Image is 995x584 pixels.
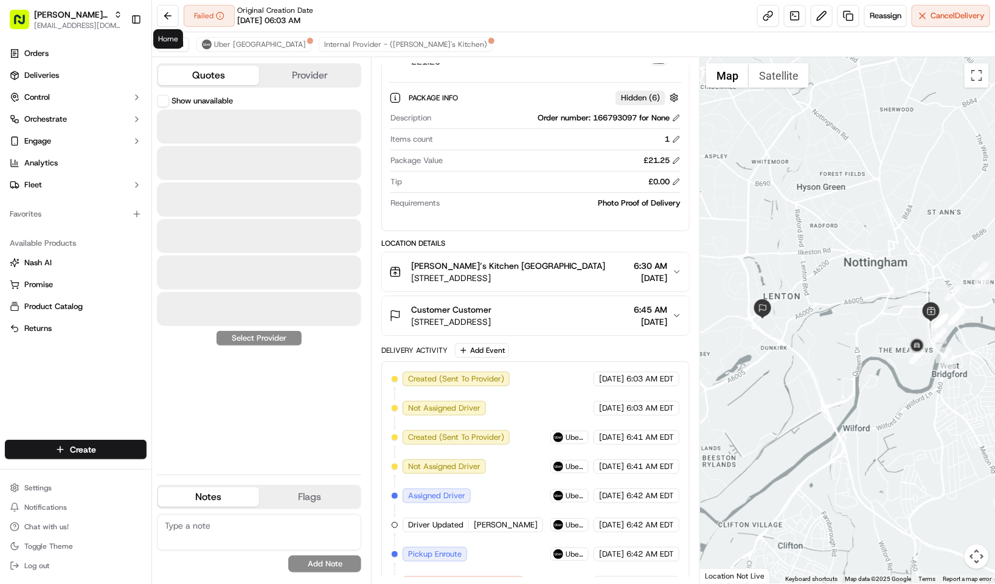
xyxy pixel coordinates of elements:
[196,37,311,52] button: Uber [GEOGRAPHIC_DATA]
[965,544,989,569] button: Map camera controls
[24,136,51,147] span: Engage
[5,131,147,151] button: Engage
[390,113,431,123] span: Description
[5,66,147,85] a: Deliveries
[184,5,235,27] button: Failed
[24,483,52,493] span: Settings
[5,109,147,129] button: Orchestrate
[408,403,480,414] span: Not Assigned Driver
[158,487,259,507] button: Notes
[785,575,837,583] button: Keyboard shortcuts
[5,234,147,253] div: Available Products
[5,88,147,107] button: Control
[936,347,952,363] div: 15
[5,479,147,496] button: Settings
[634,316,667,328] span: [DATE]
[626,520,674,530] span: 6:42 AM EDT
[975,272,991,288] div: 2
[324,40,487,49] span: Internal Provider - ([PERSON_NAME]'s Kitchen)
[382,252,689,291] button: [PERSON_NAME]’s Kitchen [GEOGRAPHIC_DATA][STREET_ADDRESS]6:30 AM[DATE]
[172,96,233,106] label: Show unavailable
[408,374,504,384] span: Created (Sent To Provider)
[24,114,67,125] span: Orchestrate
[10,301,142,312] a: Product Catalog
[5,253,147,273] button: Nash AI
[599,461,624,472] span: [DATE]
[5,5,126,34] button: [PERSON_NAME]'s Kitchen[EMAIL_ADDRESS][DOMAIN_NAME]
[5,557,147,574] button: Log out
[382,75,689,231] div: £21.25photo_proof_of_delivery image
[408,461,480,472] span: Not Assigned Driver
[965,63,989,88] button: Toggle fullscreen view
[24,179,42,190] span: Fleet
[411,304,491,316] span: Customer Customer
[5,153,147,173] a: Analytics
[411,316,491,328] span: [STREET_ADDRESS]
[34,9,109,21] button: [PERSON_NAME]'s Kitchen
[24,502,67,512] span: Notifications
[626,432,674,443] span: 6:41 AM EDT
[24,561,49,571] span: Log out
[408,432,504,443] span: Created (Sent To Provider)
[972,262,988,277] div: 1
[24,301,83,312] span: Product Catalog
[10,323,142,334] a: Returns
[643,155,681,166] div: £21.25
[5,175,147,195] button: Fleet
[634,260,667,272] span: 6:30 AM
[5,319,147,338] button: Returns
[599,490,624,501] span: [DATE]
[945,285,961,301] div: 3
[918,575,935,582] a: Terms (opens in new tab)
[626,549,674,560] span: 6:42 AM EDT
[455,343,509,358] button: Add Event
[411,260,605,272] span: [PERSON_NAME]’s Kitchen [GEOGRAPHIC_DATA]
[5,440,147,459] button: Create
[665,134,681,145] div: 1
[24,257,52,268] span: Nash AI
[319,37,493,52] button: Internal Provider - ([PERSON_NAME]'s Kitchen)
[566,520,586,530] span: Uber [GEOGRAPHIC_DATA]
[24,522,69,532] span: Chat with us!
[5,204,147,224] div: Favorites
[626,490,674,501] span: 6:42 AM EDT
[153,29,183,49] div: Home
[390,155,443,166] span: Package Value
[700,568,770,583] div: Location Not Live
[445,198,681,209] div: Photo Proof of Delivery
[626,403,674,414] span: 6:03 AM EDT
[408,520,463,530] span: Driver Updated
[864,5,907,27] button: Reassign
[931,10,985,21] span: Cancel Delivery
[931,328,947,344] div: 13
[943,575,991,582] a: Report a map error
[10,279,142,290] a: Promise
[553,462,563,471] img: uber-new-logo.jpeg
[5,297,147,316] button: Product Catalog
[390,134,433,145] span: Items count
[474,520,538,530] span: [PERSON_NAME]
[648,176,681,187] div: £0.00
[870,10,901,21] span: Reassign
[24,92,50,103] span: Control
[158,66,259,85] button: Quotes
[615,90,682,105] button: Hidden (6)
[553,520,563,530] img: uber-new-logo.jpeg
[381,238,690,248] div: Location Details
[599,403,624,414] span: [DATE]
[912,5,990,27] button: CancelDelivery
[626,374,674,384] span: 6:03 AM EDT
[703,568,743,583] img: Google
[538,113,681,123] div: Order number: 166793097 for None
[34,21,122,30] button: [EMAIL_ADDRESS][DOMAIN_NAME]
[626,461,674,472] span: 6:41 AM EDT
[408,490,465,501] span: Assigned Driver
[259,66,360,85] button: Provider
[5,538,147,555] button: Toggle Theme
[237,15,300,26] span: [DATE] 06:03 AM
[5,275,147,294] button: Promise
[909,348,925,364] div: 17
